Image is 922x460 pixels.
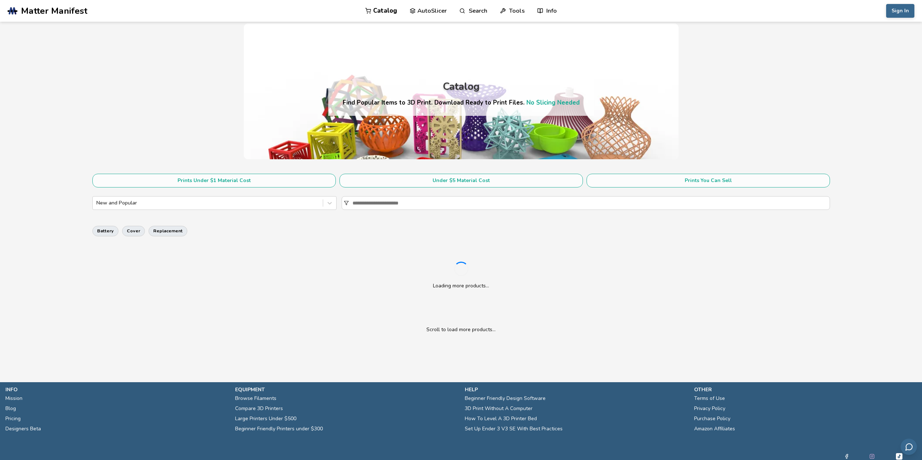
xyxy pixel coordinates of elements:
[149,226,187,236] button: replacement
[465,424,563,434] a: Set Up Ender 3 V3 SE With Best Practices
[465,393,546,404] a: Beginner Friendly Design Software
[343,98,580,107] h4: Find Popular Items to 3D Print. Download Ready to Print Files.
[694,424,735,434] a: Amazon Affiliates
[443,81,480,92] div: Catalog
[5,414,21,424] a: Pricing
[21,6,87,16] span: Matter Manifest
[694,386,917,393] p: other
[694,393,725,404] a: Terms of Use
[96,200,98,206] input: New and Popular
[235,414,296,424] a: Large Printers Under $500
[122,226,145,236] button: cover
[5,393,22,404] a: Mission
[526,98,580,107] a: No Slicing Needed
[92,226,118,236] button: battery
[5,386,228,393] p: info
[235,424,323,434] a: Beginner Friendly Printers under $300
[235,386,458,393] p: equipment
[694,404,725,414] a: Privacy Policy
[339,174,583,187] button: Under $5 Material Cost
[433,282,489,290] p: Loading more products...
[235,404,283,414] a: Compare 3D Printers
[886,4,914,18] button: Sign In
[694,414,730,424] a: Purchase Policy
[465,386,687,393] p: help
[235,393,276,404] a: Browse Filaments
[5,404,16,414] a: Blog
[92,174,336,187] button: Prints Under $1 Material Cost
[5,424,41,434] a: Designers Beta
[901,439,917,455] button: Send feedback via email
[465,404,533,414] a: 3D Print Without A Computer
[100,326,823,333] p: Scroll to load more products...
[587,174,830,187] button: Prints You Can Sell
[465,414,537,424] a: How To Level A 3D Printer Bed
